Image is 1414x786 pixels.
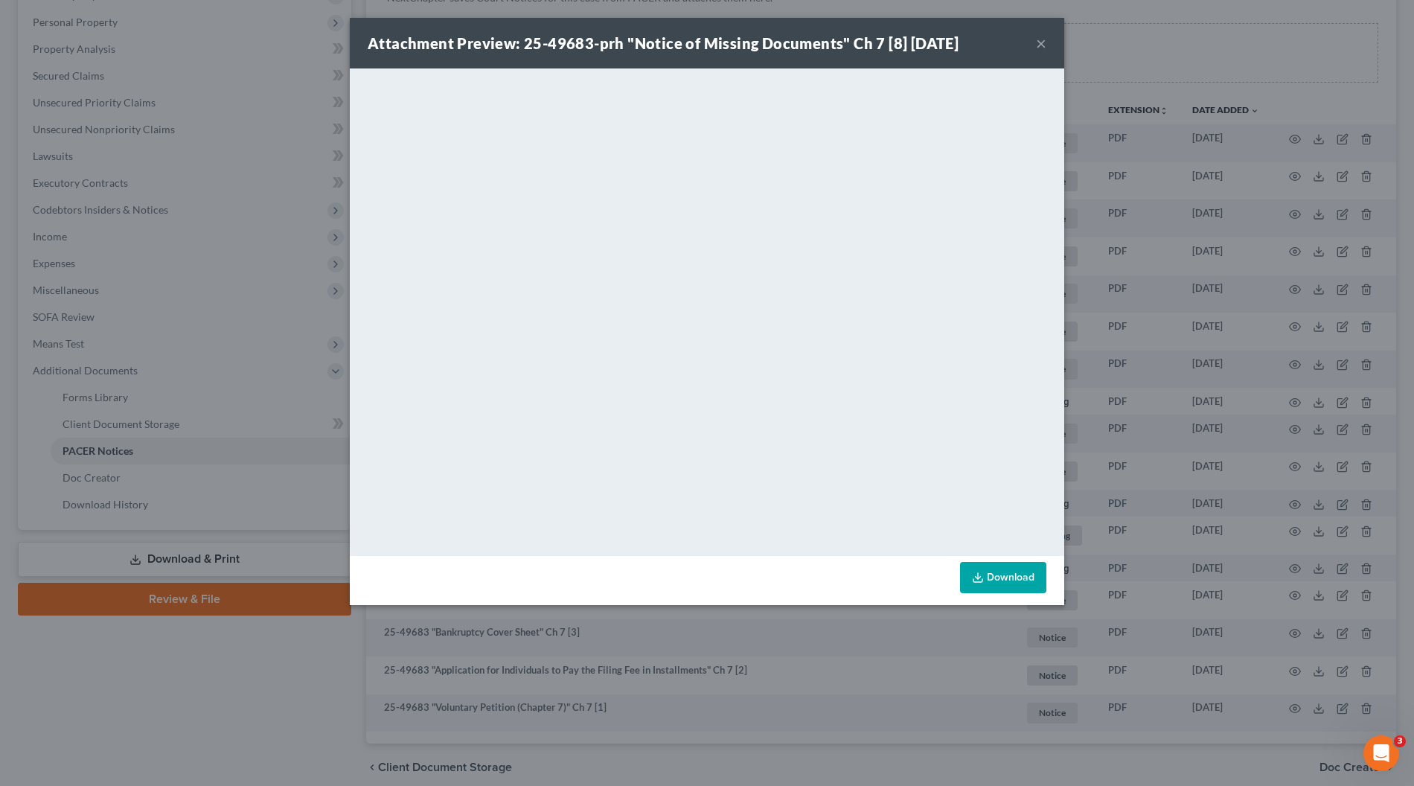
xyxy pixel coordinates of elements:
iframe: <object ng-attr-data='[URL][DOMAIN_NAME]' type='application/pdf' width='100%' height='650px'></ob... [350,68,1064,552]
strong: Attachment Preview: 25-49683-prh "Notice of Missing Documents" Ch 7 [8] [DATE] [368,34,959,52]
button: × [1036,34,1046,52]
span: 3 [1394,735,1406,747]
iframe: Intercom live chat [1363,735,1399,771]
a: Download [960,562,1046,593]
